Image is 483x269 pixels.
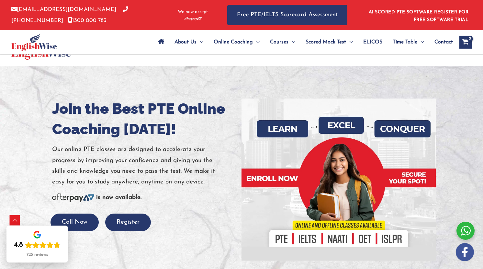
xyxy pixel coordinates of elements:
a: AI SCORED PTE SOFTWARE REGISTER FOR FREE SOFTWARE TRIAL [369,10,469,22]
div: 725 reviews [27,252,48,257]
span: Scored Mock Test [306,31,346,53]
a: View Shopping Cart, empty [459,36,472,49]
span: Time Table [393,31,417,53]
a: CoursesMenu Toggle [265,31,300,53]
img: Afterpay-Logo [52,193,94,202]
span: Courses [270,31,288,53]
a: Online CoachingMenu Toggle [208,31,265,53]
aside: Header Widget 1 [365,5,472,26]
a: ELICOS [358,31,388,53]
span: About Us [174,31,197,53]
a: Contact [429,31,453,53]
span: Online Coaching [214,31,253,53]
button: Call Now [51,214,99,231]
span: Contact [434,31,453,53]
a: Free PTE/IELTS Scorecard Assessment [227,5,347,25]
a: Call Now [51,219,99,225]
a: Register [105,219,151,225]
img: Afterpay-Logo [184,17,202,20]
p: Our online PTE classes are designed to accelerate your progress by improving your confidence and ... [52,144,237,187]
h1: Join the Best PTE Online Coaching [DATE]! [52,99,237,139]
a: 1300 000 783 [68,18,107,23]
span: Menu Toggle [346,31,353,53]
img: white-facebook.png [456,243,474,261]
a: About UsMenu Toggle [169,31,208,53]
span: Menu Toggle [288,31,295,53]
div: 4.8 [14,240,23,250]
a: [PHONE_NUMBER] [11,7,128,23]
span: ELICOS [363,31,382,53]
nav: Site Navigation: Main Menu [153,31,453,53]
img: cropped-ew-logo [11,33,57,51]
span: Menu Toggle [253,31,260,53]
a: [EMAIL_ADDRESS][DOMAIN_NAME] [11,7,116,12]
button: Register [105,214,151,231]
a: Scored Mock TestMenu Toggle [300,31,358,53]
div: Rating: 4.8 out of 5 [14,240,61,250]
span: Menu Toggle [417,31,424,53]
span: We now accept [178,9,208,15]
a: Time TableMenu Toggle [388,31,429,53]
span: Menu Toggle [197,31,203,53]
b: is now available. [96,194,141,201]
